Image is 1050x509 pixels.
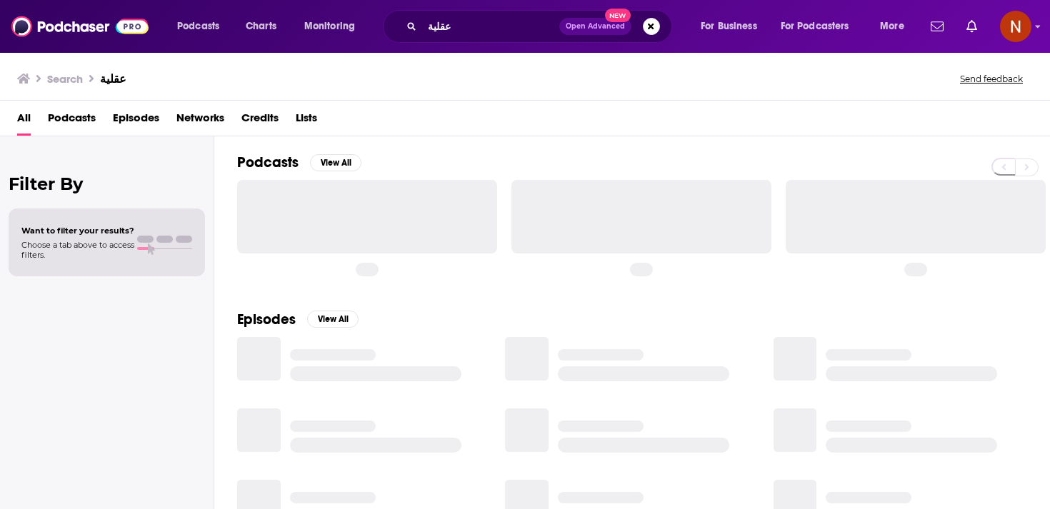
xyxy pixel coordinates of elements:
span: Logged in as AdelNBM [1000,11,1031,42]
h2: Filter By [9,173,205,194]
span: Charts [246,16,276,36]
a: Credits [241,106,279,136]
span: Choose a tab above to access filters. [21,240,134,260]
span: Want to filter your results? [21,226,134,236]
span: New [605,9,631,22]
button: open menu [870,15,922,38]
button: Open AdvancedNew [559,18,631,35]
span: Podcasts [177,16,219,36]
button: Send feedback [956,73,1027,85]
span: Open Advanced [566,23,625,30]
span: More [880,16,904,36]
a: Lists [296,106,317,136]
a: Episodes [113,106,159,136]
a: Networks [176,106,224,136]
a: EpisodesView All [237,311,359,328]
div: Search podcasts, credits, & more... [396,10,686,43]
a: Podcasts [48,106,96,136]
span: Monitoring [304,16,355,36]
a: Show notifications dropdown [961,14,983,39]
button: open menu [167,15,238,38]
a: Charts [236,15,285,38]
a: PodcastsView All [237,153,361,171]
a: All [17,106,31,136]
h2: Podcasts [237,153,299,171]
button: open menu [691,15,775,38]
h2: Episodes [237,311,296,328]
a: Show notifications dropdown [925,14,949,39]
button: View All [310,154,361,171]
button: View All [307,311,359,328]
input: Search podcasts, credits, & more... [422,15,559,38]
h3: عقلية [100,72,126,86]
img: Podchaser - Follow, Share and Rate Podcasts [11,13,149,40]
span: For Business [701,16,757,36]
button: open menu [294,15,374,38]
h3: Search [47,72,83,86]
span: For Podcasters [781,16,849,36]
button: Show profile menu [1000,11,1031,42]
img: User Profile [1000,11,1031,42]
button: open menu [771,15,870,38]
